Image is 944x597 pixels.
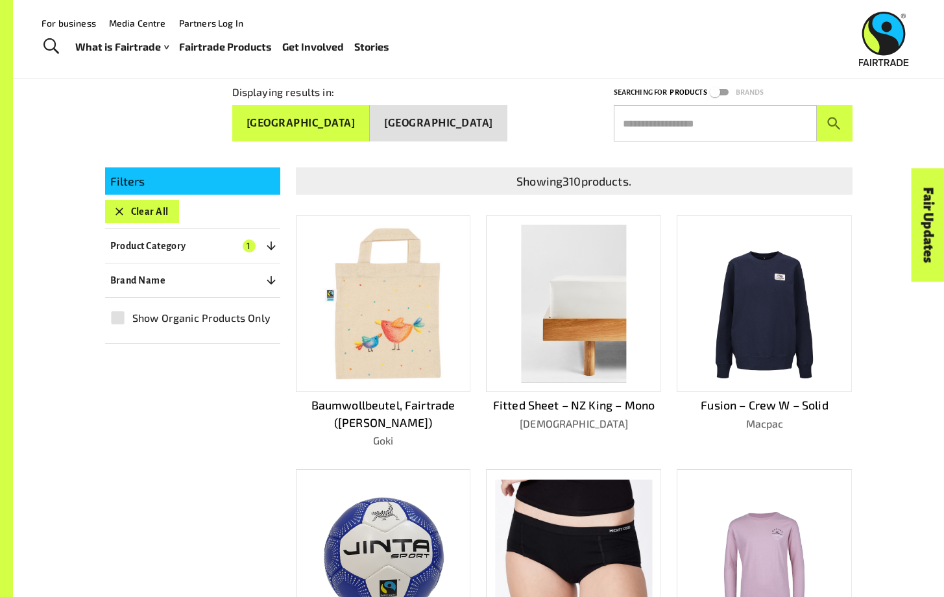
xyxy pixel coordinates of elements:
[301,173,847,190] p: Showing 310 products.
[486,396,661,414] p: Fitted Sheet – NZ King – Mono
[105,269,280,292] button: Brand Name
[736,86,764,99] p: Brands
[75,38,169,56] a: What is Fairtrade
[486,215,661,448] a: Fitted Sheet – NZ King – Mono[DEMOGRAPHIC_DATA]
[486,416,661,432] p: [DEMOGRAPHIC_DATA]
[35,30,67,63] a: Toggle Search
[243,239,256,252] span: 1
[105,234,280,258] button: Product Category
[354,38,389,56] a: Stories
[677,215,852,448] a: Fusion – Crew W – SolidMacpac
[677,396,852,414] p: Fusion – Crew W – Solid
[110,173,275,190] p: Filters
[677,416,852,432] p: Macpac
[232,84,334,100] p: Displaying results in:
[370,105,507,142] button: [GEOGRAPHIC_DATA]
[232,105,370,142] button: [GEOGRAPHIC_DATA]
[42,18,96,29] a: For business
[859,12,909,66] img: Fairtrade Australia New Zealand logo
[109,18,166,29] a: Media Centre
[282,38,344,56] a: Get Involved
[132,310,271,326] span: Show Organic Products Only
[296,396,471,431] p: Baumwollbeutel, Fairtrade ([PERSON_NAME])
[670,86,707,99] p: Products
[110,238,186,254] p: Product Category
[179,18,243,29] a: Partners Log In
[105,200,179,223] button: Clear All
[614,86,668,99] p: Searching for
[296,433,471,448] p: Goki
[296,215,471,448] a: Baumwollbeutel, Fairtrade ([PERSON_NAME])Goki
[179,38,272,56] a: Fairtrade Products
[110,273,166,288] p: Brand Name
